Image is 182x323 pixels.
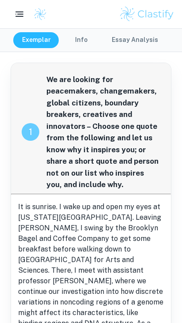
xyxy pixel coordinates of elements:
span: We are looking for peacemakers, changemakers, global citizens, boundary breakers, creatives and i... [46,74,160,190]
img: Clastify logo [119,5,175,23]
img: Clastify logo [34,8,47,21]
div: recipe [22,123,39,141]
button: Essay Analysis [103,32,167,48]
button: Exemplar [13,32,60,48]
a: Clastify logo [28,8,47,21]
button: Info [61,32,101,48]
